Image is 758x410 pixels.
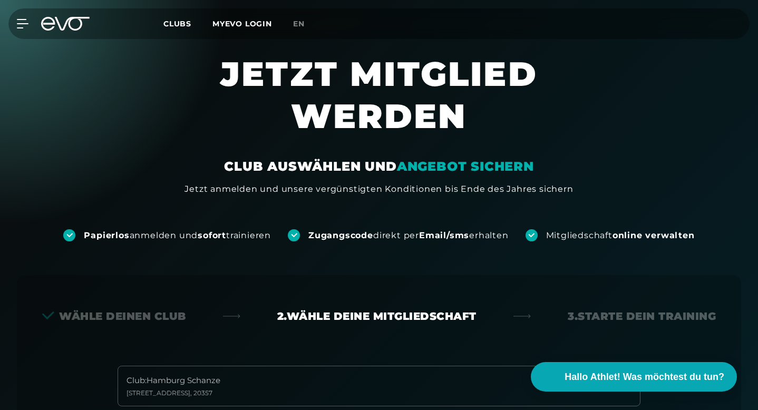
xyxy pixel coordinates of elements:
[137,53,621,158] h1: JETZT MITGLIED WERDEN
[184,183,573,196] div: Jetzt anmelden und unsere vergünstigten Konditionen bis Ende des Jahres sichern
[163,18,212,28] a: Clubs
[293,18,317,30] a: en
[613,230,695,240] strong: online verwalten
[127,375,220,387] div: Club : Hamburg Schanze
[308,230,508,241] div: direkt per erhalten
[224,158,533,175] div: CLUB AUSWÄHLEN UND
[419,230,469,240] strong: Email/sms
[293,19,305,28] span: en
[531,362,737,392] button: Hallo Athlet! Was möchtest du tun?
[198,230,226,240] strong: sofort
[308,230,373,240] strong: Zugangscode
[568,309,716,324] div: 3. Starte dein Training
[84,230,271,241] div: anmelden und trainieren
[163,19,191,28] span: Clubs
[397,159,534,174] em: ANGEBOT SICHERN
[212,19,272,28] a: MYEVO LOGIN
[42,309,186,324] div: Wähle deinen Club
[127,389,220,397] div: [STREET_ADDRESS] , 20357
[84,230,129,240] strong: Papierlos
[546,230,695,241] div: Mitgliedschaft
[277,309,477,324] div: 2. Wähle deine Mitgliedschaft
[565,370,724,384] span: Hallo Athlet! Was möchtest du tun?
